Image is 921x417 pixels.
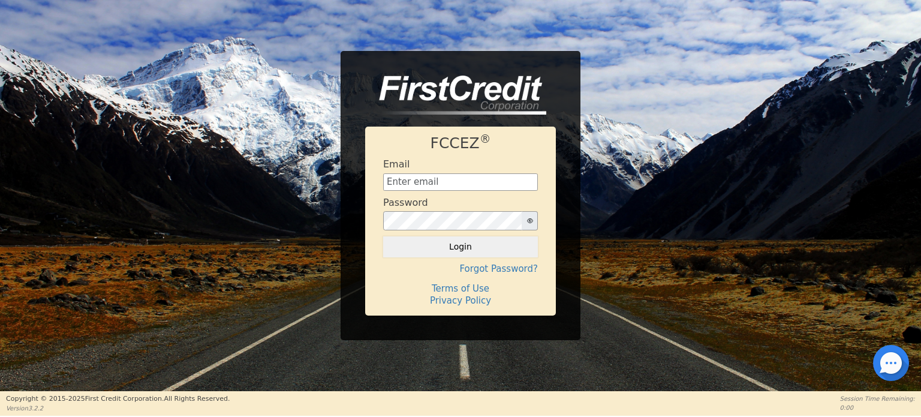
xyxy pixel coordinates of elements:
[383,211,522,230] input: password
[383,197,428,208] h4: Password
[164,395,230,403] span: All Rights Reserved.
[383,236,538,257] button: Login
[6,404,230,413] p: Version 3.2.2
[383,283,538,294] h4: Terms of Use
[480,133,491,145] sup: ®
[383,295,538,306] h4: Privacy Policy
[840,394,915,403] p: Session Time Remaining:
[365,76,546,115] img: logo-CMu_cnol.png
[840,403,915,412] p: 0:00
[383,158,410,170] h4: Email
[383,263,538,274] h4: Forgot Password?
[383,173,538,191] input: Enter email
[383,134,538,152] h1: FCCEZ
[6,394,230,404] p: Copyright © 2015- 2025 First Credit Corporation.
